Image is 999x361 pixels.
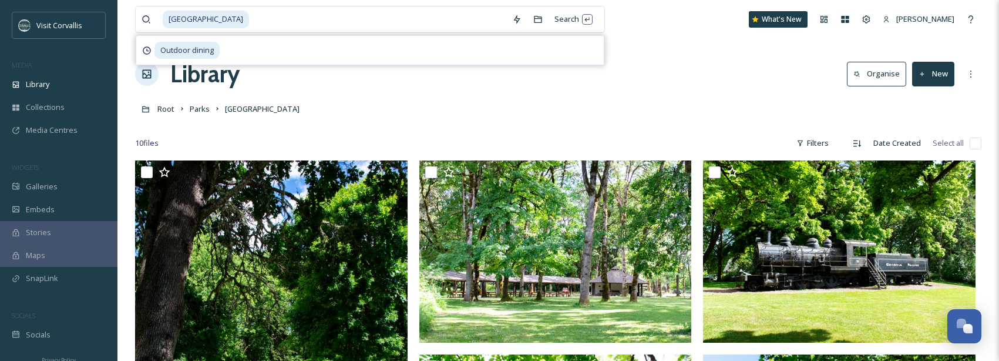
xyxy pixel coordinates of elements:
img: Avery-Park-Landscape-05.jpg [703,161,976,343]
span: Embeds [26,204,55,215]
span: Parks [190,103,210,114]
div: Filters [791,132,835,155]
span: 10 file s [135,138,159,149]
a: Parks [190,102,210,116]
span: Stories [26,227,51,238]
a: Root [157,102,174,116]
img: Avery-Park-Landscape-04.jpg [419,161,692,343]
a: Library [170,56,240,92]
a: Organise [847,62,912,86]
a: What's New [749,11,808,28]
span: Galleries [26,181,58,192]
a: [GEOGRAPHIC_DATA] [225,102,300,116]
span: Root [157,103,174,114]
button: Organise [847,62,906,86]
span: Visit Corvallis [36,20,82,31]
span: Outdoor dining [154,42,220,59]
span: MEDIA [12,61,32,69]
span: Collections [26,102,65,113]
span: [GEOGRAPHIC_DATA] [225,103,300,114]
span: SOCIALS [12,311,35,320]
span: [GEOGRAPHIC_DATA] [163,11,249,28]
span: Maps [26,250,45,261]
div: Search [549,8,598,31]
a: [PERSON_NAME] [877,8,960,31]
span: Select all [933,138,964,149]
span: SnapLink [26,273,58,284]
span: Media Centres [26,125,78,136]
span: Socials [26,329,51,340]
button: Open Chat [947,309,981,343]
span: [PERSON_NAME] [896,14,954,24]
span: Library [26,79,49,90]
img: visit-corvallis-badge-dark-blue-orange%281%29.png [19,19,31,31]
button: New [912,62,954,86]
span: WIDGETS [12,163,39,172]
div: Date Created [867,132,927,155]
